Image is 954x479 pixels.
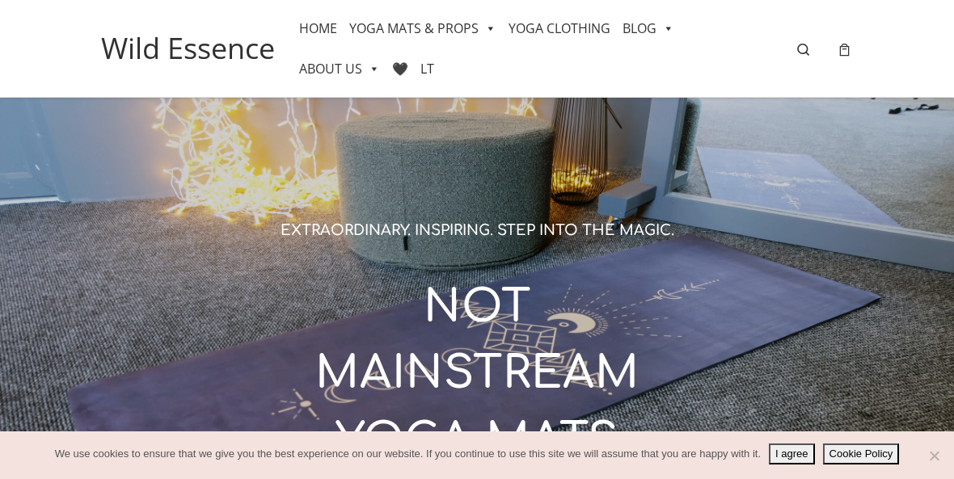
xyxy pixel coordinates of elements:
[101,27,275,70] a: Wild Essence
[769,443,814,464] button: I agree
[299,48,380,89] a: ABOUT US
[281,222,674,238] span: EXTRAORDINARY. INSPIRING. STEP INTO THE MAGIC.
[623,8,674,48] a: BLOG
[349,8,496,48] a: YOGA MATS & PROPS
[823,443,900,464] button: Cookie Policy
[926,447,942,464] span: No
[299,8,337,48] a: HOME
[509,8,610,48] a: YOGA CLOTHING
[55,446,761,462] span: We use cookies to ensure that we give you the best experience on our website. If you continue to ...
[315,283,640,465] span: NOT MAINSTREAM YOGA MATS
[392,48,408,89] a: 🖤
[420,48,434,89] a: LT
